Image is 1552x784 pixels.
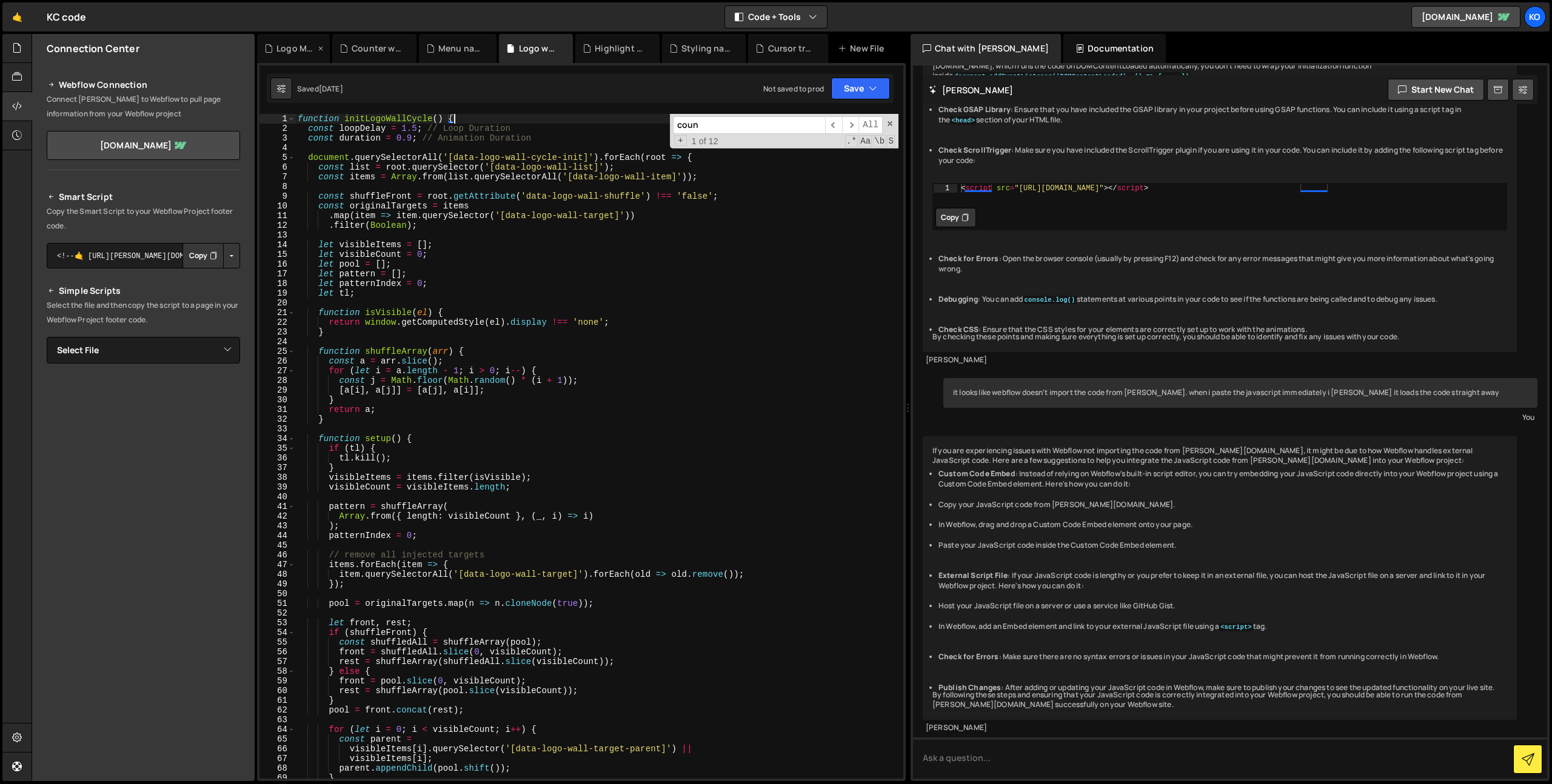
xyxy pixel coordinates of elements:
div: Counter when scrolled in view.js [352,42,401,55]
div: 24 [259,337,295,347]
div: 5 [259,153,295,162]
strong: Debugging [938,294,978,304]
a: [DOMAIN_NAME] [1411,6,1520,28]
div: 11 [259,211,295,221]
div: 34 [259,434,295,443]
div: Documentation [1063,34,1166,63]
span: 1 of 12 [687,136,723,146]
div: 52 [259,608,295,618]
div: 22 [259,317,295,327]
h2: Simple Scripts [47,284,240,298]
div: [DATE] [319,84,343,94]
textarea: <!--🤙 [URL][PERSON_NAME][DOMAIN_NAME]> <script>document.addEventListener("DOMContentLoaded", func... [47,243,240,268]
span: CaseSensitive Search [859,135,872,147]
span: ​ [842,116,859,134]
div: 10 [259,201,295,211]
div: 40 [259,492,295,502]
div: 29 [259,385,295,395]
div: 47 [259,560,295,570]
div: 2 [259,124,295,133]
li: Copy your JavaScript code from [PERSON_NAME][DOMAIN_NAME]. [938,500,1507,510]
div: Button group with nested dropdown [182,243,240,268]
li: : Ensure that you have included the GSAP library in your project before using GSAP functions. You... [938,105,1507,125]
button: Copy [182,243,224,268]
div: 35 [259,443,295,453]
div: 18 [259,279,295,288]
h2: Smart Script [47,190,240,204]
div: 61 [259,696,295,705]
div: 14 [259,240,295,250]
div: The code you provided seems to be using GSAP for animations and ScrollTrigger for triggering anim... [923,41,1517,352]
div: 54 [259,628,295,637]
div: 33 [259,424,295,434]
div: 12 [259,221,295,230]
div: 6 [259,162,295,172]
li: : If your JavaScript code is lengthy or you prefer to keep it in an external file, you can host t... [938,571,1507,591]
div: 7 [259,172,295,182]
div: Menu navigation.js [438,42,483,55]
iframe: YouTube video player [47,384,241,493]
div: [PERSON_NAME] [926,355,1514,365]
div: 20 [259,298,295,308]
strong: Check for Errors [938,651,999,662]
div: 41 [259,502,295,511]
div: KC code [47,10,86,24]
li: In Webflow, add an Embed element and link to your external JavaScript file using a tag. [938,622,1507,632]
div: 27 [259,366,295,376]
code: console.log() [1023,296,1077,304]
div: it looks like webflow doesn't import the code from [PERSON_NAME]. when i paste the javascript imm... [943,378,1537,408]
div: 45 [259,540,295,550]
li: Host your JavaScript file on a server or use a service like GitHub Gist. [938,601,1507,611]
div: 19 [259,288,295,298]
button: Save [831,78,890,99]
li: In Webflow, drag and drop a Custom Code Embed element onto your page. [938,520,1507,530]
div: You [946,411,1534,424]
li: : You can add statements at various points in your code to see if the functions are being called ... [938,294,1507,305]
strong: Check GSAP Library [938,104,1011,115]
div: 39 [259,482,295,492]
div: 23 [259,327,295,337]
li: : Make sure you have included the ScrollTrigger plugin if you are using it in your code. You can ... [938,145,1507,166]
div: Chat with [PERSON_NAME] [911,34,1061,63]
h2: Webflow Connection [47,78,240,92]
div: 62 [259,705,295,715]
div: 56 [259,647,295,657]
div: Cursor trail effect.js [768,42,814,55]
div: [PERSON_NAME] [926,723,1514,733]
div: 26 [259,356,295,366]
div: Styling navigation menu.css [681,42,731,55]
code: <head> [950,116,976,125]
span: RegExp Search [845,135,858,147]
code: <script> [1219,623,1253,631]
iframe: YouTube video player [47,500,241,610]
div: 3 [259,133,295,143]
li: Paste your JavaScript code inside the Custom Code Embed element. [938,540,1507,551]
p: Connect [PERSON_NAME] to Webflow to pull page information from your Webflow project [47,92,240,121]
button: Copy [935,208,976,227]
div: 43 [259,521,295,531]
div: 1 [934,184,957,193]
li: : Open the browser console (usually by pressing F12) and check for any error messages that might ... [938,254,1507,274]
div: 66 [259,744,295,754]
div: 16 [259,259,295,269]
div: If you are experiencing issues with Webflow not importing the code from [PERSON_NAME][DOMAIN_NAME... [923,436,1517,720]
div: 42 [259,511,295,521]
div: 69 [259,773,295,783]
li: : Ensure that the CSS styles for your elements are correctly set up to work with the animations. [938,325,1507,335]
div: 32 [259,414,295,424]
div: 60 [259,686,295,696]
a: Ko [1524,6,1546,28]
div: 67 [259,754,295,763]
div: 68 [259,763,295,773]
strong: Check for Errors [938,253,999,264]
div: Logo Marquee.js [276,42,315,55]
a: [DOMAIN_NAME] [47,131,240,160]
div: 31 [259,405,295,414]
button: Code + Tools [725,6,827,28]
div: 25 [259,347,295,356]
div: Logo wall cycle.js [519,42,558,55]
div: 65 [259,734,295,744]
div: 28 [259,376,295,385]
div: 36 [259,453,295,463]
span: ​ [825,116,842,134]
